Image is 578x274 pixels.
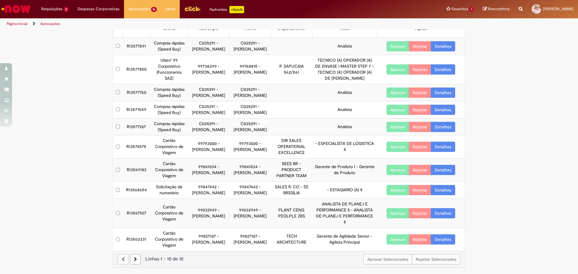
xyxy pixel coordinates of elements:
[387,41,409,51] button: Aprovar
[210,6,244,13] div: Padroniza
[123,84,150,101] td: R13577760
[387,208,409,218] button: Aprovar
[123,55,150,84] td: R13577850
[150,159,188,182] td: Cartão Corporativo de Viagem
[229,118,271,135] td: C035291 - [PERSON_NAME]
[409,41,431,51] button: Rejeitar
[118,256,460,263] div: Linhas 1 − 10 de 10
[150,199,188,228] td: Cartão Corporativo de Viagem
[387,142,409,152] button: Aprovar
[387,165,409,175] button: Aprovar
[409,208,431,218] button: Rejeitar
[431,64,455,75] a: Detalhes
[409,122,431,132] button: Rejeitar
[188,118,229,135] td: C035291 - [PERSON_NAME]
[312,199,377,228] td: ANALISTA DE PLANEJ E PERFORMANCE II - ANALISTA DE PLANEJ E PERFORMANCE II
[387,234,409,245] button: Aprovar
[5,18,381,29] ul: Trilhas de página
[452,6,468,12] span: Favoritos
[271,55,312,84] td: P. SAPUCAIA 562/561
[229,55,271,84] td: 99768815 - [PERSON_NAME]
[271,199,312,228] td: PLANT CENG PEOLPLE ZBS
[271,135,312,159] td: DIR SALES OPERATIONAL EXCELLENCE
[271,159,312,182] td: BEES BR - PRODUCT PARTNER TEAM
[150,135,188,159] td: Cartão Corporativo de Viagem
[312,84,377,101] td: Analista
[1,3,32,15] img: ServiceNow
[151,7,157,12] span: 16
[387,122,409,132] button: Aprovar
[387,185,409,195] button: Aprovar
[409,234,431,245] button: Rejeitar
[129,6,150,12] span: Aprovações
[123,228,150,251] td: R13563331
[229,199,271,228] td: 99032949 - [PERSON_NAME]
[229,38,271,55] td: C035291 - [PERSON_NAME]
[469,7,474,12] span: 1
[123,135,150,159] td: R13574575
[229,101,271,118] td: C035291 - [PERSON_NAME]
[312,101,377,118] td: Analista
[387,64,409,75] button: Aprovar
[229,135,271,159] td: 99793000 - [PERSON_NAME]
[229,84,271,101] td: C035291 - [PERSON_NAME]
[188,84,229,101] td: C035291 - [PERSON_NAME]
[150,182,188,199] td: Solicitação de numerário
[150,101,188,118] td: Compras rápidas (Speed Buy)
[409,64,431,75] button: Rejeitar
[431,105,455,115] a: Detalhes
[229,159,271,182] td: 99841034 - [PERSON_NAME]
[431,208,455,218] a: Detalhes
[312,159,377,182] td: Gerente de Produto I - Gerente de Produto
[312,135,377,159] td: - ESPECIALISTA DE LOGISTICA II
[271,228,312,251] td: TECH ARCHITECTURE
[271,182,312,199] td: SALES R. CO - SS BRSSÍLIA
[431,234,455,245] a: Detalhes
[431,142,455,152] a: Detalhes
[78,6,120,12] span: Despesas Corporativas
[312,55,377,84] td: TECNICO (A) OPERADOR (A) DE ENVASE I MASTER STEP 7 - TECNICO (A) OPERADOR (A) DE [PERSON_NAME]
[188,101,229,118] td: C035291 - [PERSON_NAME]
[7,21,27,26] a: Página inicial
[188,228,229,251] td: 99827107 - [PERSON_NAME]
[188,38,229,55] td: C035291 - [PERSON_NAME]
[488,6,510,12] span: Rascunhos
[184,4,200,13] img: click_logo_yellow_360x200.png
[166,6,175,12] span: More
[409,142,431,152] button: Rejeitar
[431,165,455,175] a: Detalhes
[188,55,229,84] td: 99738399 - [PERSON_NAME]
[188,135,229,159] td: 99793000 - [PERSON_NAME]
[312,228,377,251] td: Gerente de Agilidade Senior - Agilista Principal
[123,199,150,228] td: R13567527
[409,165,431,175] button: Rejeitar
[431,41,455,51] a: Detalhes
[123,101,150,118] td: R13577659
[150,55,188,84] td: Uber/ 99 Corporativo (Funcionarios SAZ)
[188,199,229,228] td: 99032949 - [PERSON_NAME]
[387,88,409,98] button: Aprovar
[312,182,377,199] td: - ESTAGIARIO (A) II
[150,228,188,251] td: Cartão Corporativo de Viagem
[312,118,377,135] td: Analista
[409,105,431,115] button: Rejeitar
[64,7,69,12] span: 3
[150,84,188,101] td: Compras rápidas (Speed Buy)
[431,185,455,195] a: Detalhes
[543,6,573,11] span: [PERSON_NAME]
[123,182,150,199] td: R13568654
[41,6,62,12] span: Requisições
[431,88,455,98] a: Detalhes
[312,38,377,55] td: Analista
[229,228,271,251] td: 99827107 - [PERSON_NAME]
[123,38,150,55] td: R13577891
[409,88,431,98] button: Rejeitar
[483,6,510,12] a: Rascunhos
[188,182,229,199] td: 99847442 - [PERSON_NAME]
[387,105,409,115] button: Aprovar
[188,159,229,182] td: 99841034 - [PERSON_NAME]
[409,185,431,195] button: Rejeitar
[40,21,60,26] a: Aprovações
[431,122,455,132] a: Detalhes
[150,118,188,135] td: Compras rápidas (Speed Buy)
